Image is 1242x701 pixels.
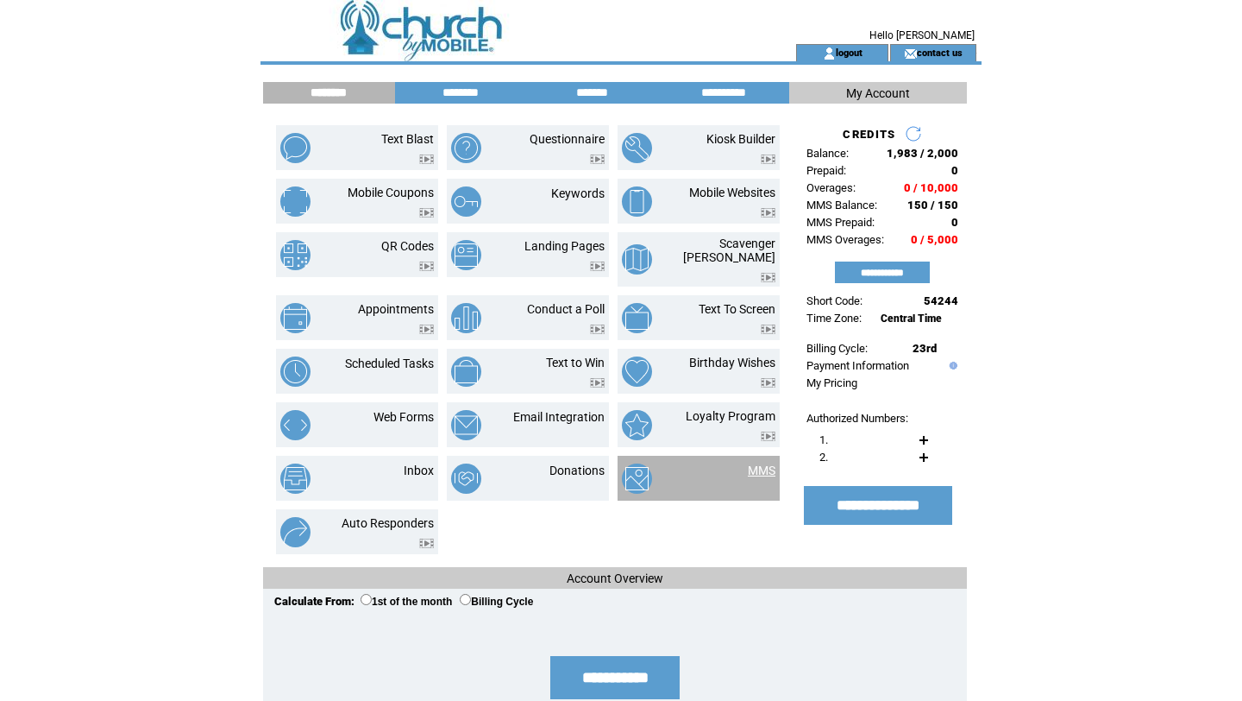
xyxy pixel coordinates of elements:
label: Billing Cycle [460,596,533,608]
a: Donations [549,464,605,477]
img: inbox.png [280,464,310,494]
a: contact us [917,47,963,58]
img: donations.png [451,464,481,494]
span: 0 / 10,000 [904,181,958,194]
img: landing-pages.png [451,240,481,270]
img: account_icon.gif [823,47,836,60]
img: email-integration.png [451,410,481,440]
img: mms.png [622,464,652,494]
a: Scavenger [PERSON_NAME] [683,237,775,264]
a: Appointments [358,302,434,316]
span: Central Time [881,313,942,325]
img: questionnaire.png [451,133,481,163]
img: video.png [761,325,775,334]
img: video.png [419,539,434,548]
img: auto-responders.png [280,517,310,547]
input: 1st of the month [361,594,372,605]
span: Time Zone: [806,312,862,325]
span: 54244 [924,294,958,307]
span: MMS Balance: [806,199,877,212]
span: 1,983 / 2,000 [887,147,958,160]
a: QR Codes [381,239,434,253]
a: logout [836,47,862,58]
img: video.png [761,208,775,218]
img: video.png [419,262,434,271]
img: video.png [761,378,775,388]
img: video.png [419,325,434,334]
a: Payment Information [806,359,909,372]
img: web-forms.png [280,410,310,440]
a: My Pricing [806,376,857,389]
span: 150 / 150 [907,199,958,212]
a: Text To Screen [699,302,775,316]
img: mobile-websites.png [622,186,652,217]
img: conduct-a-poll.png [451,303,481,333]
img: kiosk-builder.png [622,133,652,163]
img: video.png [590,378,605,388]
img: loyalty-program.png [622,410,652,440]
span: 0 [951,164,958,177]
span: 23rd [913,342,937,355]
a: Mobile Coupons [348,186,434,199]
span: Hello [PERSON_NAME] [869,29,975,41]
img: qr-codes.png [280,240,310,270]
img: appointments.png [280,303,310,333]
img: contact_us_icon.gif [904,47,917,60]
img: keywords.png [451,186,481,217]
a: Questionnaire [530,132,605,146]
a: Inbox [404,464,434,477]
img: scavenger-hunt.png [622,244,652,275]
a: Birthday Wishes [689,356,775,369]
span: MMS Overages: [806,233,884,246]
span: Billing Cycle: [806,342,868,355]
span: Short Code: [806,294,862,307]
span: Authorized Numbers: [806,412,908,425]
span: 2. [819,451,828,464]
img: birthday-wishes.png [622,357,652,387]
a: Landing Pages [524,239,605,253]
span: 0 [951,216,958,229]
span: Balance: [806,147,849,160]
img: text-to-screen.png [622,303,652,333]
a: Scheduled Tasks [345,357,434,370]
img: help.gif [945,362,957,369]
a: Email Integration [513,410,605,424]
span: Overages: [806,181,856,194]
img: video.png [419,208,434,218]
span: Prepaid: [806,164,846,177]
a: Text Blast [381,132,434,146]
input: Billing Cycle [460,594,471,605]
img: text-to-win.png [451,357,481,387]
img: video.png [590,155,605,164]
a: Keywords [551,186,605,200]
img: video.png [761,273,775,282]
img: mobile-coupons.png [280,186,310,217]
img: video.png [590,262,605,271]
span: Calculate From: [274,595,354,608]
a: Kiosk Builder [706,132,775,146]
img: video.png [590,325,605,334]
a: Web Forms [373,410,434,424]
img: video.png [419,155,434,164]
span: 1. [819,433,828,446]
img: video.png [761,432,775,441]
a: Loyalty Program [686,409,775,423]
span: Account Overview [567,572,663,585]
span: CREDITS [843,128,895,141]
a: Mobile Websites [689,186,775,199]
img: video.png [761,155,775,164]
span: 0 / 5,000 [911,233,958,246]
a: MMS [748,464,775,477]
label: 1st of the month [361,596,452,608]
span: MMS Prepaid: [806,216,875,229]
a: Conduct a Poll [527,302,605,316]
span: My Account [846,86,910,100]
img: text-blast.png [280,133,310,163]
a: Text to Win [546,356,605,369]
img: scheduled-tasks.png [280,357,310,387]
a: Auto Responders [342,516,434,530]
